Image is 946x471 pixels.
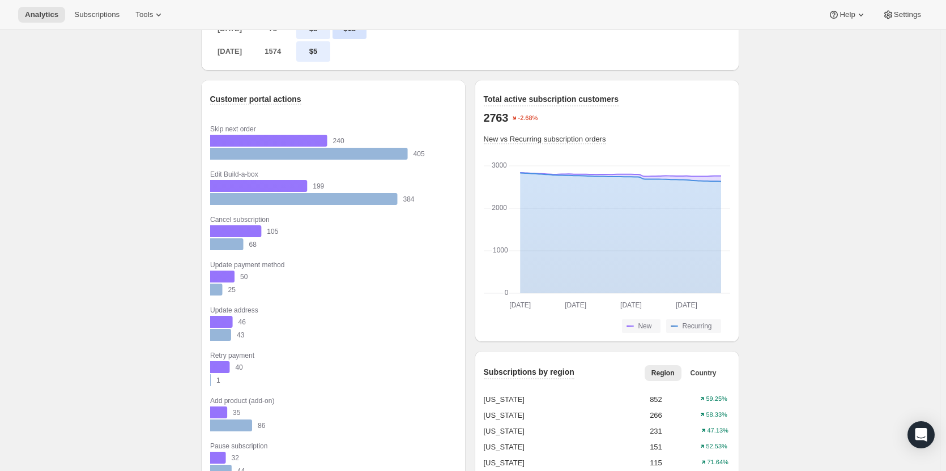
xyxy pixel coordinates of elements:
div: Pause subscription [210,440,280,452]
g: Skip next order: Current 240, Past 405 [210,119,448,165]
text: 59.25% [706,396,727,403]
text: [DATE] [565,301,586,309]
span: Region [651,369,675,378]
text: [DATE] [675,301,697,309]
div: [US_STATE] [484,394,632,405]
text: 47.13% [707,427,728,434]
text: 3000 [492,161,507,169]
div: Skip next order [210,123,267,135]
rect: Past 384 [210,192,424,205]
button: Help [821,7,873,23]
span: Settings [894,10,921,19]
div: Retry payment [210,350,266,361]
rect: Current 35 [210,406,254,419]
g: Cancel subscription: Current 105, Past 68 [210,210,448,255]
text: 71.64% [707,459,728,466]
button: Analytics [18,7,65,23]
rect: Current 46 [210,315,260,328]
div: Update address [210,305,270,316]
div: 115 [632,457,681,469]
text: [DATE] [509,301,531,309]
span: Recurring [682,322,711,331]
text: -2.68% [518,115,538,122]
div: Add product (add-on) [210,395,289,406]
text: 1000 [493,246,508,254]
rect: Current 40 [210,361,257,374]
text: 58.33% [706,412,727,418]
div: Edit Build-a-box [210,169,271,180]
span: Subscriptions [74,10,120,19]
rect: Current 32 [210,451,253,464]
text: 0 [504,289,508,297]
span: Customer portal actions [210,95,301,104]
g: Update address: Current 46, Past 43 [210,301,448,346]
button: Recurring [666,319,721,333]
rect: Current 240 [210,134,355,147]
rect: Past 43 [210,328,258,341]
div: 852 [632,394,681,405]
div: [US_STATE] [484,410,632,421]
p: 1574 [253,41,293,62]
rect: Past 25 [210,283,250,296]
button: New [622,319,661,333]
span: Help [840,10,855,19]
p: $5 [296,41,330,62]
rect: Past 1 [210,374,238,387]
div: Open Intercom Messenger [907,421,935,448]
rect: Past 405 [210,147,435,160]
span: Subscriptions by region [484,367,574,376]
g: Retry payment: Current 40, Past 1 [210,346,448,391]
rect: Current 50 [210,270,262,283]
span: Country [691,369,717,378]
span: Tools [135,10,153,19]
g: Edit Build-a-box: Current 199, Past 384 [210,165,448,210]
rect: Current 105 [210,225,288,238]
div: [US_STATE] [484,457,632,469]
p: [DATE] [210,41,250,62]
div: [US_STATE] [484,442,632,453]
div: Cancel subscription [210,214,282,225]
button: Tools [129,7,171,23]
rect: Past 68 [210,238,271,251]
text: 2000 [492,204,507,212]
div: 151 [632,442,681,453]
rect: Current 199 [210,179,334,192]
div: [US_STATE] [484,426,632,437]
g: Update payment method: Current 50, Past 25 [210,255,448,301]
g: Add product (add-on): Current 35, Past 86 [210,391,448,436]
span: Analytics [25,10,58,19]
span: Total active subscription customers [484,95,619,104]
text: [DATE] [620,301,642,309]
text: 52.53% [706,443,727,450]
p: 2763 [484,111,509,125]
div: Update payment method [210,259,299,271]
div: 266 [632,410,681,421]
button: Subscriptions [67,7,126,23]
rect: Past 86 [210,419,279,432]
span: New [638,322,651,331]
span: New vs Recurring subscription orders [484,135,606,143]
button: Settings [876,7,928,23]
div: 231 [632,426,681,437]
